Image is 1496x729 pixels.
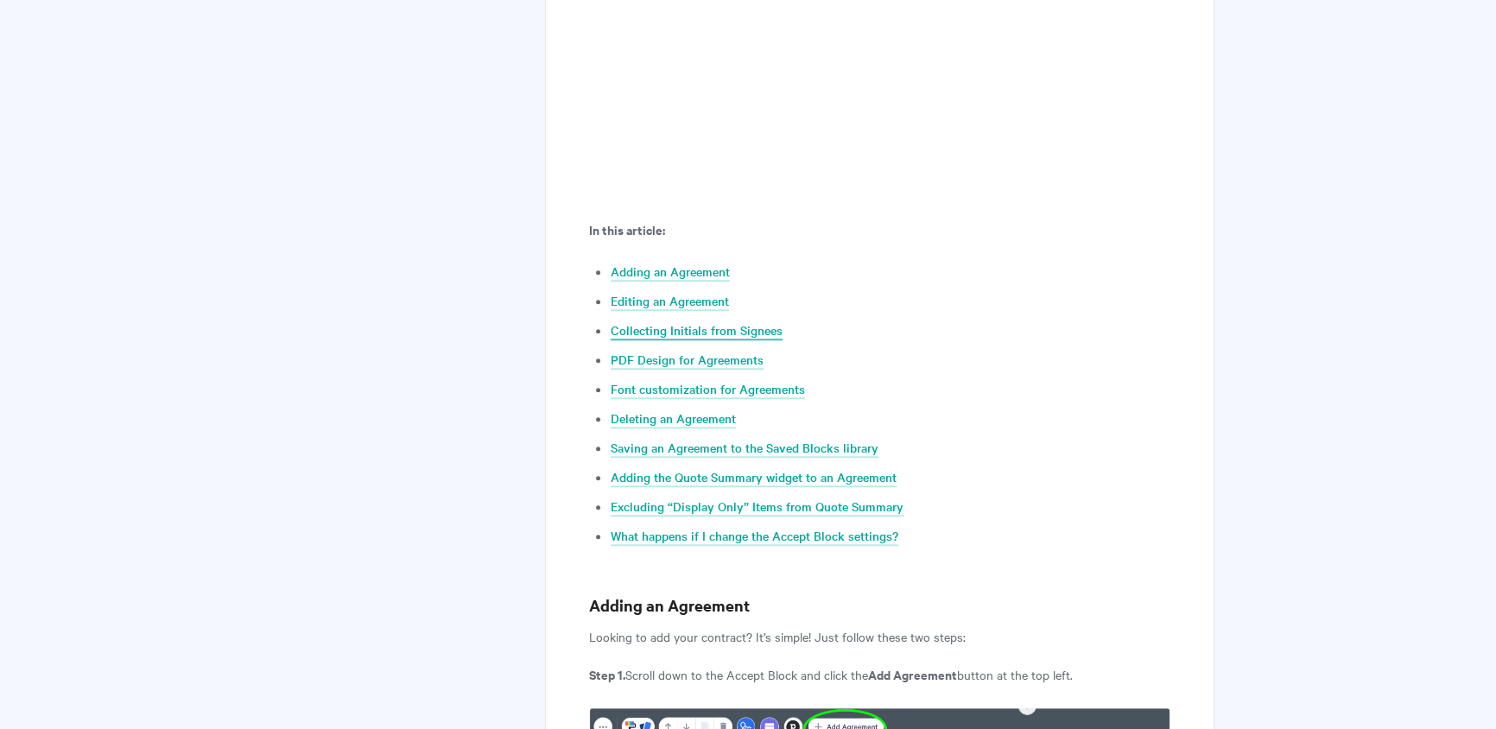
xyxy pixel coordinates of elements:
h3: Adding an Agreement [589,593,1170,618]
p: Looking to add your contract? It’s simple! Just follow these two steps: [589,626,1170,647]
b: Add Agreement [868,665,957,683]
a: Excluding “Display Only” Items from Quote Summary [611,498,903,517]
b: In this article: [589,220,665,238]
a: Editing an Agreement [611,292,729,311]
a: What happens if I change the Accept Block settings? [611,527,898,546]
a: Adding the Quote Summary widget to an Agreement [611,468,897,487]
a: Adding an Agreement [611,263,730,282]
a: Saving an Agreement to the Saved Blocks library [611,439,878,458]
a: PDF Design for Agreements [611,351,764,370]
a: Deleting an Agreement [611,409,736,428]
p: Scroll down to the Accept Block and click the button at the top left. [589,664,1170,685]
a: Collecting Initials from Signees [611,321,783,340]
a: Font customization for Agreements [611,380,805,399]
b: Step 1. [589,665,625,683]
